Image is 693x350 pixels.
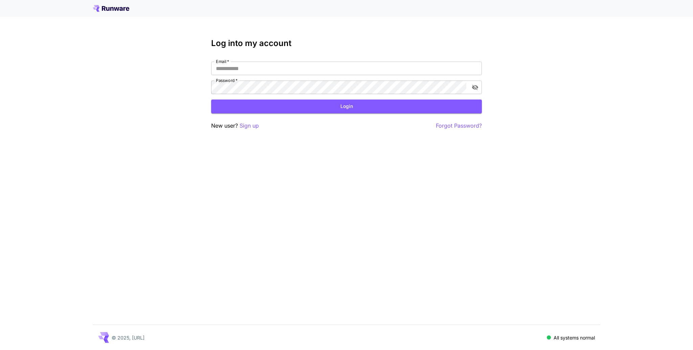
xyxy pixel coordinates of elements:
[554,334,595,341] p: All systems normal
[211,122,259,130] p: New user?
[469,81,481,93] button: toggle password visibility
[216,78,238,83] label: Password
[112,334,144,341] p: © 2025, [URL]
[211,100,482,113] button: Login
[211,39,482,48] h3: Log into my account
[240,122,259,130] button: Sign up
[436,122,482,130] button: Forgot Password?
[216,59,229,64] label: Email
